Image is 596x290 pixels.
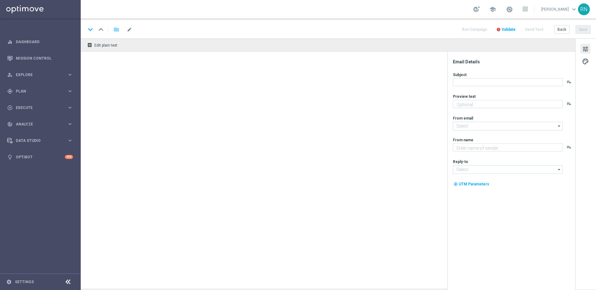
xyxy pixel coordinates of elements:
i: keyboard_arrow_right [67,105,73,111]
label: From name [453,138,473,143]
i: settings [6,279,12,285]
i: keyboard_arrow_right [67,138,73,143]
i: receipt [87,43,92,48]
label: Subject [453,72,467,77]
div: Dashboard [7,34,73,50]
div: Mission Control [7,50,73,66]
label: Preview text [453,94,476,99]
span: tune [582,45,589,53]
i: equalizer [7,39,13,45]
button: palette [580,56,590,66]
span: UTM Parameters [459,182,489,186]
div: +10 [65,155,73,159]
div: Optibot [7,149,73,165]
button: Back [554,25,570,34]
span: school [489,6,496,13]
a: [PERSON_NAME]keyboard_arrow_down [540,5,578,14]
span: keyboard_arrow_down [571,6,577,13]
span: palette [582,57,589,66]
button: playlist_add [567,79,571,84]
i: keyboard_arrow_down [86,25,95,34]
div: Data Studio [7,138,67,143]
button: equalizer Dashboard [7,39,73,44]
input: Select [453,122,563,130]
button: folder [113,25,120,34]
button: playlist_add [567,145,571,150]
i: lightbulb [7,154,13,160]
i: arrow_drop_down [556,122,562,130]
div: Analyze [7,121,67,127]
button: receipt Edit plain text [86,41,120,49]
div: Email Details [453,59,575,65]
i: my_location [454,182,458,186]
span: mode_edit [127,27,132,32]
button: gps_fixed Plan keyboard_arrow_right [7,89,73,94]
i: folder [113,26,120,33]
button: playlist_add [567,101,571,106]
button: error Validate [495,25,517,34]
span: Edit plain text [94,43,117,48]
label: From email [453,116,473,121]
button: my_location UTM Parameters [453,181,490,188]
div: RN [578,3,590,15]
i: gps_fixed [7,88,13,94]
i: keyboard_arrow_right [67,88,73,94]
i: track_changes [7,121,13,127]
span: Validate [502,27,516,32]
input: Select [453,165,563,174]
a: Settings [15,280,34,284]
button: lightbulb Optibot +10 [7,155,73,160]
i: person_search [7,72,13,78]
button: Save [576,25,591,34]
button: Mission Control [7,56,73,61]
button: Data Studio keyboard_arrow_right [7,138,73,143]
i: error [496,27,501,32]
i: arrow_drop_down [556,165,562,174]
a: Optibot [16,149,65,165]
button: person_search Explore keyboard_arrow_right [7,72,73,77]
i: keyboard_arrow_right [67,72,73,78]
span: Analyze [16,122,67,126]
span: Execute [16,106,67,110]
span: Plan [16,89,67,93]
button: play_circle_outline Execute keyboard_arrow_right [7,105,73,110]
div: Explore [7,72,67,78]
span: Data Studio [16,139,67,143]
a: Dashboard [16,34,73,50]
button: track_changes Analyze keyboard_arrow_right [7,122,73,127]
div: Plan [7,88,67,94]
div: Execute [7,105,67,111]
button: tune [580,44,590,54]
a: Mission Control [16,50,73,66]
i: keyboard_arrow_right [67,121,73,127]
i: play_circle_outline [7,105,13,111]
label: Reply-to [453,159,468,164]
span: Explore [16,73,67,77]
